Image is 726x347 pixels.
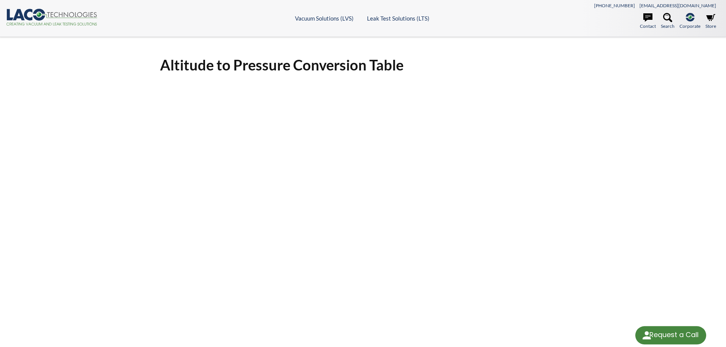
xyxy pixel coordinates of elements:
a: Leak Test Solutions (LTS) [367,15,430,22]
a: [PHONE_NUMBER] [594,3,635,8]
img: round button [641,329,653,341]
a: Contact [640,13,656,30]
div: Request a Call [635,326,706,344]
span: Corporate [680,22,700,30]
a: Store [705,13,716,30]
a: Search [661,13,675,30]
h1: Altitude to Pressure Conversion Table [160,56,566,74]
a: [EMAIL_ADDRESS][DOMAIN_NAME] [639,3,716,8]
div: Request a Call [649,326,699,344]
a: Vacuum Solutions (LVS) [295,15,354,22]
